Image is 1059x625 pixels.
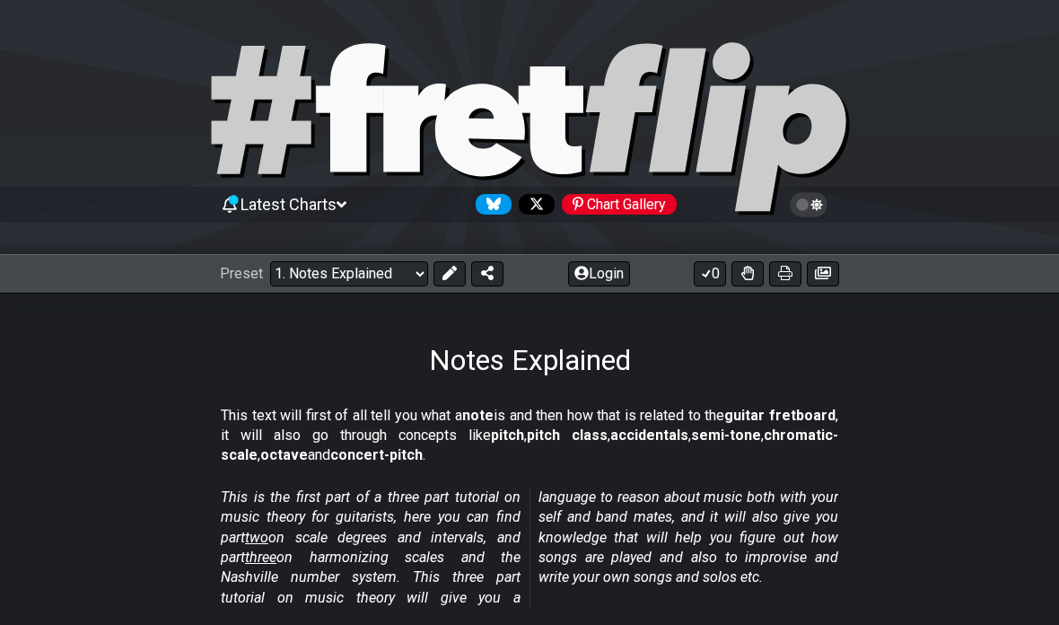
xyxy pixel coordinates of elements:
button: Share Preset [471,261,503,286]
span: two [245,529,268,546]
strong: accidentals [610,427,688,444]
strong: octave [260,446,308,463]
button: Print [769,261,801,286]
h1: Notes Explained [429,343,631,377]
span: Preset [220,265,263,282]
strong: note [462,407,494,424]
strong: pitch [491,427,524,444]
strong: pitch class [527,427,608,444]
a: #fretflip at Pinterest [555,194,677,215]
strong: guitar fretboard [724,407,836,424]
span: three [245,549,276,566]
a: Follow #fretflip at Bluesky [468,194,512,215]
span: Latest Charts [241,195,337,214]
button: Toggle Dexterity for all fretkits [731,261,764,286]
strong: semi-tone [691,427,761,444]
em: This is the first part of a three part tutorial on music theory for guitarists, here you can find... [221,489,838,606]
button: 0 [694,261,726,286]
select: Preset [270,261,428,286]
strong: concert-pitch [330,446,423,463]
button: Create image [807,261,839,286]
p: This text will first of all tell you what a is and then how that is related to the , it will also... [221,406,838,466]
span: Toggle light / dark theme [799,197,819,213]
a: Follow #fretflip at X [512,194,555,215]
div: Chart Gallery [562,194,677,215]
button: Login [568,261,630,286]
button: Edit Preset [433,261,466,286]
